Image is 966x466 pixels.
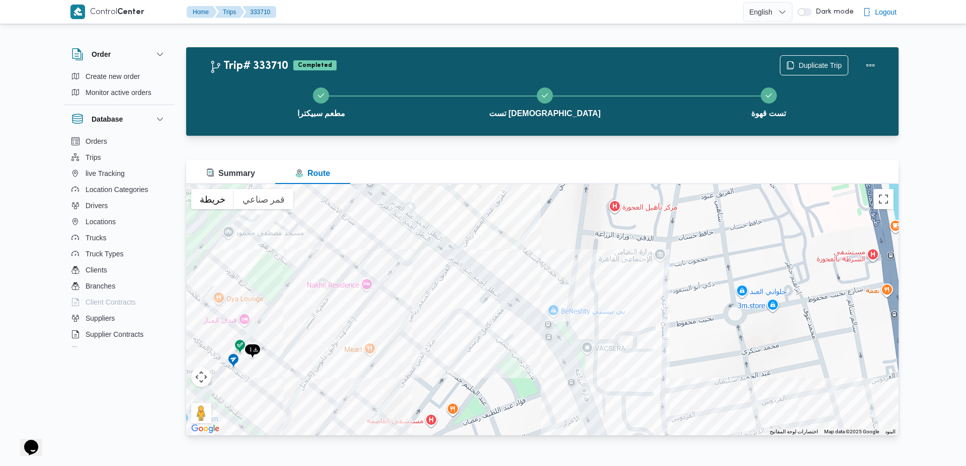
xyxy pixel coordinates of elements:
button: عرض خريطة الشارع [191,189,234,209]
h2: Trip# 333710 [209,60,288,73]
button: عرض صور القمر الصناعي [234,189,293,209]
span: Truck Types [86,248,123,260]
span: Branches [86,280,115,292]
b: Center [117,9,144,16]
svg: Step 1 is complete [317,91,325,100]
span: live Tracking [86,167,125,179]
button: تبديل إلى العرض ملء الشاشة [873,189,894,209]
span: Route [295,169,330,177]
button: Suppliers [67,310,170,326]
svg: Step 2 is complete [541,91,549,100]
button: Drivers [67,198,170,214]
div: Order [63,68,174,105]
button: اختصارات لوحة المفاتيح [770,428,818,435]
button: Trucks [67,230,170,246]
button: عناصر التحكّم بطريقة عرض الخريطة [191,367,211,387]
span: Monitor active orders [86,86,151,99]
button: Order [71,48,166,60]
a: ‏فتح هذه المنطقة في "خرائط Google" (يؤدي ذلك إلى فتح نافذة جديدة) [189,422,222,435]
button: Duplicate Trip [780,55,848,75]
button: Truck Types [67,246,170,262]
span: Drivers [86,200,108,212]
span: Trips [86,151,101,163]
button: Monitor active orders [67,84,170,101]
span: Orders [86,135,107,147]
button: Logout [859,2,901,22]
button: مطعم سبيكترا [209,75,433,128]
span: تست [DEMOGRAPHIC_DATA] [489,108,601,120]
button: تست [DEMOGRAPHIC_DATA] [433,75,657,128]
h3: Order [92,48,111,60]
button: Supplier Contracts [67,326,170,342]
span: تست قهوة [751,108,786,120]
span: Locations [86,216,116,228]
span: Summary [206,169,255,177]
button: Client Contracts [67,294,170,310]
button: Clients [67,262,170,278]
span: Create new order [86,70,140,82]
span: مطعم سبيكترا [297,108,345,120]
span: Suppliers [86,312,115,324]
a: البنود [885,429,896,434]
button: Branches [67,278,170,294]
span: Logout [875,6,897,18]
button: Devices [67,342,170,358]
button: اسحب الدليل على الخريطة لفتح "التجوّل الافتراضي". [191,403,211,423]
span: Trucks [86,232,106,244]
button: Home [187,6,217,18]
button: Location Categories [67,181,170,198]
span: Dark mode [812,8,854,16]
svg: Step 3 is complete [765,91,773,100]
span: Clients [86,264,107,276]
img: Google [189,422,222,435]
iframe: chat widget [10,426,42,456]
b: Completed [298,62,332,68]
button: Locations [67,214,170,230]
img: X8yXhbKr1z7QwAAAABJRU5ErkJggg== [70,5,85,19]
span: Location Categories [86,183,148,196]
h3: Database [92,113,123,125]
button: 333710 [242,6,276,18]
span: Devices [86,344,111,356]
button: تست قهوة [657,75,880,128]
span: Supplier Contracts [86,328,143,340]
button: live Tracking [67,165,170,181]
span: Client Contracts [86,296,136,308]
button: Database [71,113,166,125]
button: Create new order [67,68,170,84]
button: Trips [67,149,170,165]
span: Duplicate Trip [798,59,842,71]
button: Trips [215,6,244,18]
span: Map data ©2025 Google [824,429,879,434]
button: Orders [67,133,170,149]
div: Database [63,133,174,351]
button: Actions [860,55,880,75]
span: Completed [293,60,337,70]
